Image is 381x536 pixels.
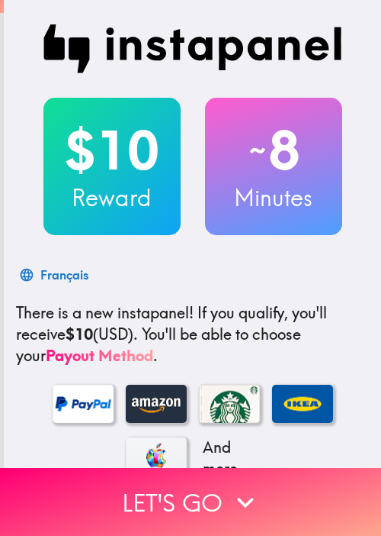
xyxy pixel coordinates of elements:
button: Français [16,260,94,290]
h2: 8 [205,119,342,182]
img: Instapanel [43,24,342,73]
a: Payout Method [46,346,153,365]
h3: Minutes [205,182,342,214]
p: And more... [199,437,260,479]
span: There is a new instapanel! [16,303,194,322]
span: ~ [247,128,268,173]
h2: $10 [43,119,181,182]
p: If you qualify, you'll receive (USD) . You'll be able to choose your . [16,302,369,366]
h3: Reward [43,182,181,214]
b: $10 [66,325,93,344]
div: Français [40,264,88,286]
